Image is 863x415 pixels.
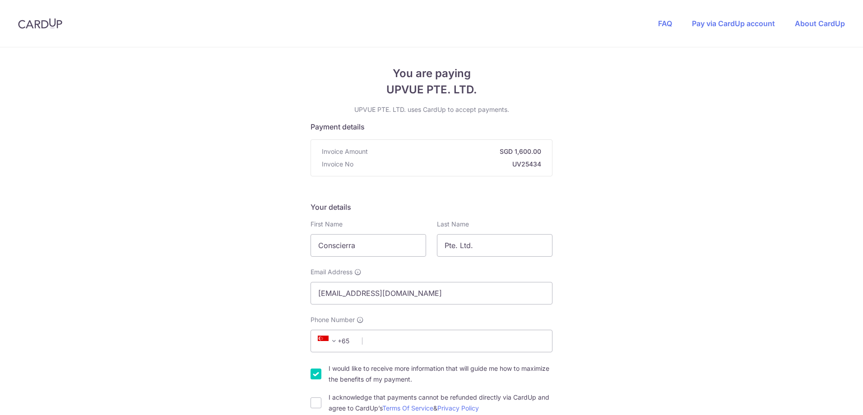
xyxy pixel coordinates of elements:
[311,282,552,304] input: Email address
[311,65,552,82] span: You are paying
[311,267,353,277] span: Email Address
[658,19,672,28] a: FAQ
[437,220,469,229] label: Last Name
[382,404,433,412] a: Terms Of Service
[311,202,552,212] h5: Your details
[311,121,552,132] h5: Payment details
[311,234,426,257] input: First name
[318,336,339,346] span: +65
[357,160,541,169] strong: UV25434
[329,392,552,414] label: I acknowledge that payments cannot be refunded directly via CardUp and agree to CardUp’s &
[371,147,541,156] strong: SGD 1,600.00
[311,105,552,114] p: UPVUE PTE. LTD. uses CardUp to accept payments.
[311,315,355,324] span: Phone Number
[692,19,775,28] a: Pay via CardUp account
[315,336,356,346] span: +65
[322,160,353,169] span: Invoice No
[18,18,62,29] img: CardUp
[311,220,343,229] label: First Name
[795,19,845,28] a: About CardUp
[311,82,552,98] span: UPVUE PTE. LTD.
[322,147,368,156] span: Invoice Amount
[437,234,552,257] input: Last name
[437,404,479,412] a: Privacy Policy
[329,363,552,385] label: I would like to receive more information that will guide me how to maximize the benefits of my pa...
